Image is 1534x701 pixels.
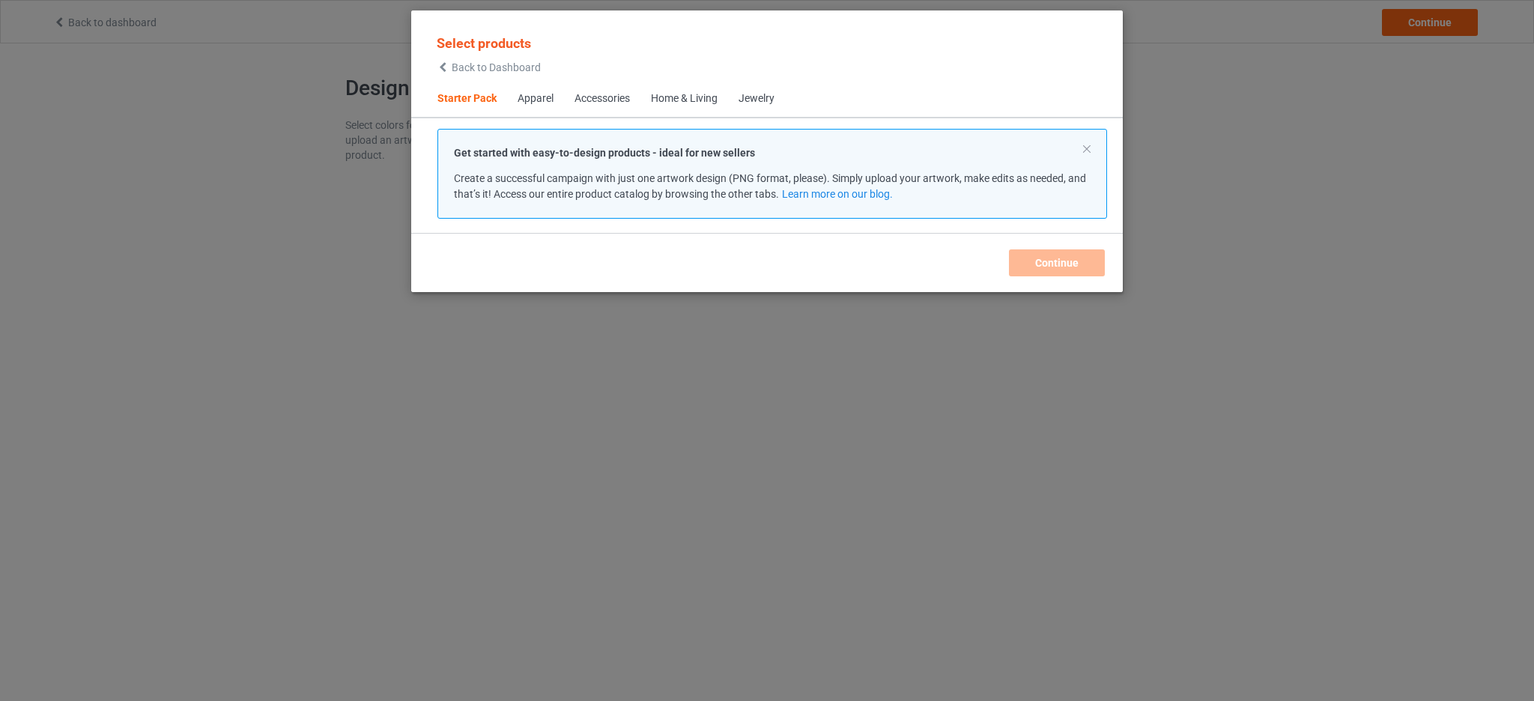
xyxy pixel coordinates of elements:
a: Learn more on our blog. [782,188,893,200]
span: Create a successful campaign with just one artwork design (PNG format, please). Simply upload you... [454,172,1086,200]
span: Select products [437,35,531,51]
div: Home & Living [651,91,718,106]
span: Back to Dashboard [452,61,541,73]
div: Apparel [518,91,554,106]
strong: Get started with easy-to-design products - ideal for new sellers [454,147,755,159]
div: Accessories [575,91,630,106]
span: Starter Pack [427,81,507,117]
div: Jewelry [739,91,774,106]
